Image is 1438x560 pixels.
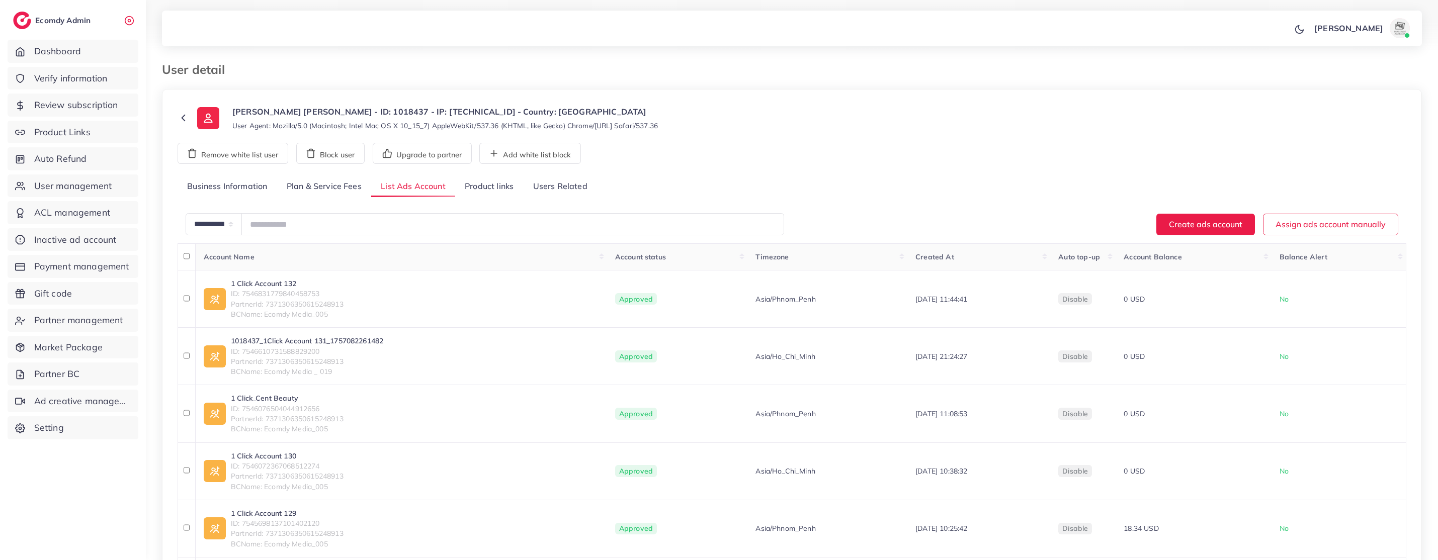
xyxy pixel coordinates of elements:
[231,336,383,346] a: 1018437_1Click Account 131_1757082261482
[34,314,123,327] span: Partner management
[13,12,31,29] img: logo
[1058,252,1100,261] span: Auto top-up
[1314,22,1383,34] p: [PERSON_NAME]
[231,404,344,414] span: ID: 7546076504044912656
[915,409,967,418] span: [DATE] 11:08:53
[231,471,344,481] span: PartnerId: 7371306350615248913
[755,523,815,533] span: Asia/Phnom_Penh
[231,528,344,538] span: PartnerId: 7371306350615248913
[231,539,344,549] span: BCName: Ecomdy Media_005
[1280,295,1289,304] span: No
[615,350,657,362] span: Approved
[373,143,472,164] button: Upgrade to partner
[1280,352,1289,361] span: No
[1124,409,1145,418] span: 0 USD
[231,393,344,403] a: 1 Click_Cent Beauty
[915,524,967,533] span: [DATE] 10:25:42
[1280,466,1289,476] span: No
[615,523,657,535] span: Approved
[232,106,658,118] p: [PERSON_NAME] [PERSON_NAME] - ID: 1018437 - IP: [TECHNICAL_ID] - Country: [GEOGRAPHIC_DATA]
[296,143,365,164] button: Block user
[178,143,288,164] button: Remove white list user
[34,421,64,434] span: Setting
[13,12,93,29] a: logoEcomdy Admin
[615,293,657,305] span: Approved
[8,362,138,386] a: Partner BC
[204,288,226,310] img: ic-ad-info.7fc67b75.svg
[34,126,91,139] span: Product Links
[1390,18,1410,38] img: avatar
[915,466,967,476] span: [DATE] 10:38:32
[197,107,219,129] img: ic-user-info.36bf1079.svg
[1280,252,1327,261] span: Balance Alert
[915,295,967,304] span: [DATE] 11:44:41
[231,278,344,289] a: 1 Click Account 132
[231,366,383,377] span: BCName: Ecomdy Media _ 019
[8,282,138,305] a: Gift code
[178,176,277,198] a: Business Information
[231,482,344,492] span: BCName: Ecomdy Media_005
[231,309,344,319] span: BCName: Ecomdy Media_005
[231,356,383,366] span: PartnerId: 7371306350615248913
[204,517,226,539] img: ic-ad-info.7fc67b75.svg
[455,176,523,198] a: Product links
[755,466,815,476] span: Asia/Ho_Chi_Minh
[231,299,344,309] span: PartnerId: 7371306350615248913
[1124,466,1145,476] span: 0 USD
[1062,524,1088,533] span: disable
[479,143,581,164] button: Add white list block
[8,416,138,439] a: Setting
[231,451,344,461] a: 1 Click Account 130
[231,461,344,471] span: ID: 7546072367068512274
[204,403,226,425] img: ic-ad-info.7fc67b75.svg
[8,255,138,278] a: Payment management
[8,336,138,359] a: Market Package
[204,345,226,367] img: ic-ad-info.7fc67b75.svg
[231,346,383,356] span: ID: 7546610731588829200
[34,233,117,246] span: Inactive ad account
[1124,524,1158,533] span: 18.34 USD
[523,176,597,198] a: Users Related
[1062,409,1088,418] span: disable
[204,252,255,261] span: Account Name
[34,152,87,165] span: Auto Refund
[231,518,344,528] span: ID: 7545698137101402120
[8,147,138,170] a: Auto Refund
[34,99,118,112] span: Review subscription
[915,352,967,361] span: [DATE] 21:24:27
[34,260,129,273] span: Payment management
[1062,466,1088,476] span: disable
[162,62,233,77] h3: User detail
[34,72,108,85] span: Verify information
[1280,409,1289,418] span: No
[8,309,138,332] a: Partner management
[1124,352,1145,361] span: 0 USD
[232,121,658,131] small: User Agent: Mozilla/5.0 (Macintosh; Intel Mac OS X 10_15_7) AppleWebKit/537.36 (KHTML, like Gecko...
[615,252,666,261] span: Account status
[8,174,138,198] a: User management
[915,252,954,261] span: Created At
[755,252,789,261] span: Timezone
[8,390,138,413] a: Ad creative management
[8,201,138,224] a: ACL management
[277,176,371,198] a: Plan & Service Fees
[231,414,344,424] span: PartnerId: 7371306350615248913
[1156,214,1255,235] button: Create ads account
[34,287,72,300] span: Gift code
[35,16,93,25] h2: Ecomdy Admin
[34,367,80,381] span: Partner BC
[231,289,344,299] span: ID: 7546831779840458753
[8,94,138,117] a: Review subscription
[1309,18,1414,38] a: [PERSON_NAME]avatar
[8,40,138,63] a: Dashboard
[231,508,344,518] a: 1 Click Account 129
[34,45,81,58] span: Dashboard
[755,409,815,419] span: Asia/Phnom_Penh
[34,179,112,193] span: User management
[1124,295,1145,304] span: 0 USD
[1062,352,1088,361] span: disable
[1280,524,1289,533] span: No
[231,424,344,434] span: BCName: Ecomdy Media_005
[371,176,455,198] a: List Ads Account
[34,395,131,408] span: Ad creative management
